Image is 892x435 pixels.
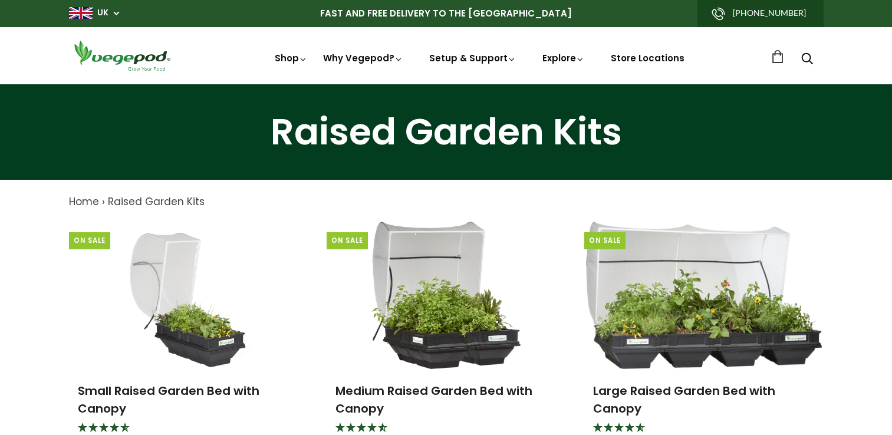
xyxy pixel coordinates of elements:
[542,52,585,64] a: Explore
[593,383,775,417] a: Large Raised Garden Bed with Canopy
[15,114,877,150] h1: Raised Garden Kits
[108,195,205,209] a: Raised Garden Kits
[429,52,516,64] a: Setup & Support
[78,383,259,417] a: Small Raised Garden Bed with Canopy
[69,7,93,19] img: gb_large.png
[69,195,99,209] a: Home
[586,222,822,369] img: Large Raised Garden Bed with Canopy
[801,54,813,66] a: Search
[69,39,175,72] img: Vegepod
[275,52,308,64] a: Shop
[118,222,258,369] img: Small Raised Garden Bed with Canopy
[611,52,684,64] a: Store Locations
[102,195,105,209] span: ›
[335,383,532,417] a: Medium Raised Garden Bed with Canopy
[371,222,521,369] img: Medium Raised Garden Bed with Canopy
[97,7,108,19] a: UK
[323,52,403,64] a: Why Vegepod?
[69,195,824,210] nav: breadcrumbs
